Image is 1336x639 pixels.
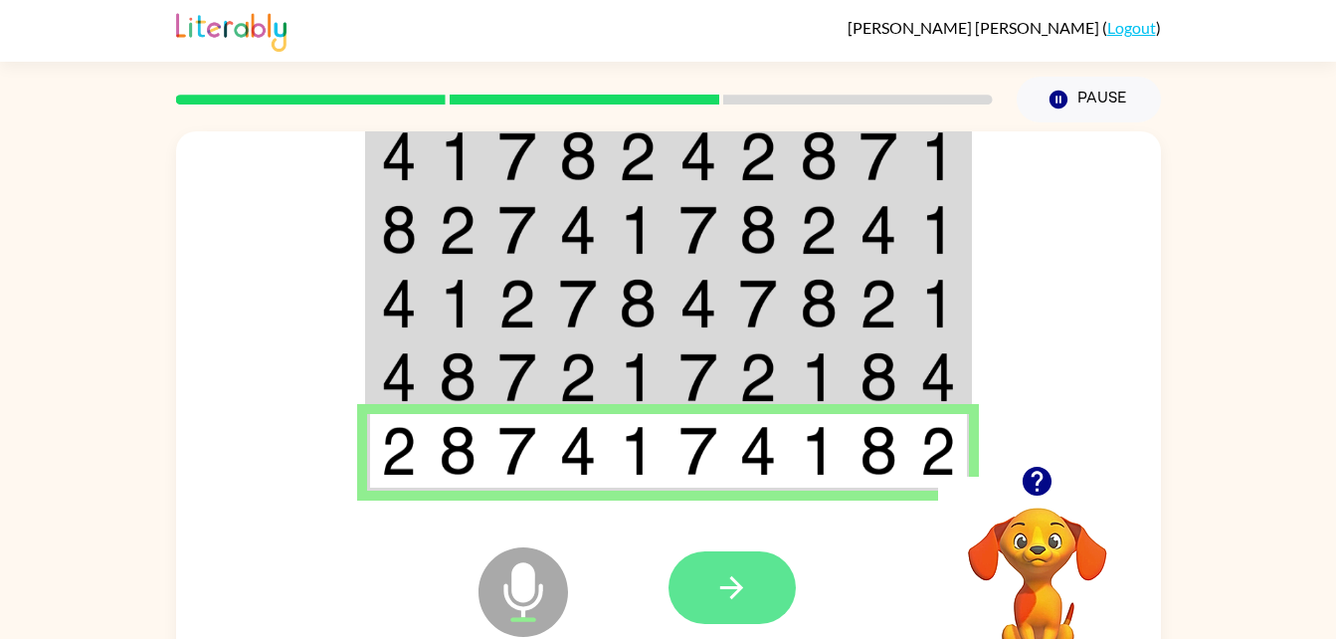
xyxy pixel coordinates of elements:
[1107,18,1156,37] a: Logout
[679,205,717,255] img: 7
[739,426,777,476] img: 4
[920,426,956,476] img: 2
[381,426,417,476] img: 2
[498,205,536,255] img: 7
[498,352,536,402] img: 7
[920,352,956,402] img: 4
[381,131,417,181] img: 4
[920,131,956,181] img: 1
[439,426,477,476] img: 8
[800,279,838,328] img: 8
[619,426,657,476] img: 1
[439,205,477,255] img: 2
[559,352,597,402] img: 2
[1017,77,1161,122] button: Pause
[859,352,897,402] img: 8
[619,205,657,255] img: 1
[679,352,717,402] img: 7
[439,279,477,328] img: 1
[559,426,597,476] img: 4
[848,18,1161,37] div: ( )
[439,131,477,181] img: 1
[679,426,717,476] img: 7
[739,279,777,328] img: 7
[498,426,536,476] img: 7
[920,279,956,328] img: 1
[859,205,897,255] img: 4
[559,131,597,181] img: 8
[498,131,536,181] img: 7
[859,279,897,328] img: 2
[619,352,657,402] img: 1
[619,131,657,181] img: 2
[739,205,777,255] img: 8
[559,205,597,255] img: 4
[381,352,417,402] img: 4
[800,352,838,402] img: 1
[800,131,838,181] img: 8
[859,426,897,476] img: 8
[381,279,417,328] img: 4
[559,279,597,328] img: 7
[381,205,417,255] img: 8
[619,279,657,328] img: 8
[739,131,777,181] img: 2
[176,8,286,52] img: Literably
[679,279,717,328] img: 4
[859,131,897,181] img: 7
[739,352,777,402] img: 2
[848,18,1102,37] span: [PERSON_NAME] [PERSON_NAME]
[920,205,956,255] img: 1
[498,279,536,328] img: 2
[800,205,838,255] img: 2
[679,131,717,181] img: 4
[800,426,838,476] img: 1
[439,352,477,402] img: 8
